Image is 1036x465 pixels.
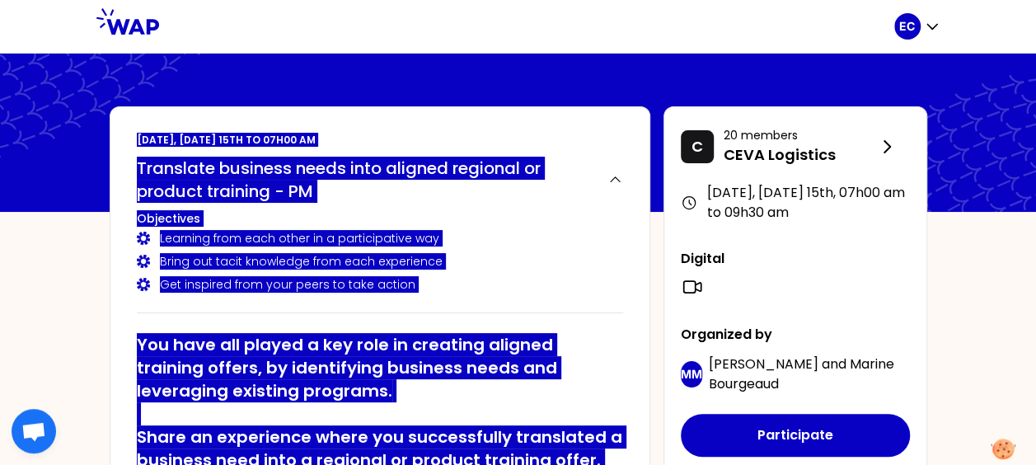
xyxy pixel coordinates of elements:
span: Marine Bourgeaud [709,355,894,393]
button: Translate business needs into aligned regional or product training - PM [137,157,623,203]
button: Participate [681,414,910,457]
p: [DATE], [DATE] 15th to 07h00 am [137,134,623,147]
p: Digital [681,249,910,269]
h2: Translate business needs into aligned regional or product training - PM [137,157,594,203]
span: [PERSON_NAME] [709,355,818,373]
div: Bring out tacit knowledge from each experience [137,253,623,270]
h3: Objectives [137,210,623,227]
div: Learning from each other in a participative way [137,230,623,247]
div: Get inspired from your peers to take action [137,276,623,293]
button: EC [894,13,940,40]
p: CEVA Logistics [724,143,877,167]
p: EC [899,18,915,35]
p: 20 members [724,127,877,143]
p: Organized by [681,325,910,345]
p: C [691,135,703,158]
div: [DATE], [DATE] 15th , 07h00 am to 09h30 am [681,183,910,223]
p: and [709,355,910,394]
p: MM [681,366,702,383]
div: Open chat [12,409,56,453]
